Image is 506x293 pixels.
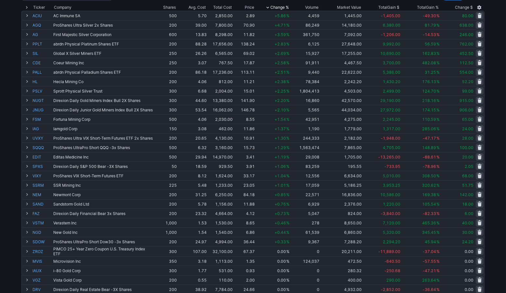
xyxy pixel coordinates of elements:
[422,60,436,65] span: 482.08
[381,13,400,18] span: -1,405.00
[177,143,207,152] td: 6.32
[320,77,363,86] td: 2,242.20
[462,117,474,122] span: 65.00
[189,4,206,11] div: Avg. Cost
[320,124,363,133] td: 1,779.00
[54,4,71,11] div: Company
[233,77,255,86] td: 11.21
[207,124,233,133] td: 462.00
[436,126,440,131] span: %
[383,126,400,131] span: 1,317.00
[275,89,286,94] span: +2.25
[275,136,286,141] span: +1.30
[233,133,255,143] td: 10.91
[383,42,400,46] span: 9,992.00
[53,183,153,188] div: SSR Mining Inc
[290,58,320,67] td: 91,911
[379,4,400,11] div: Gain $
[422,108,436,112] span: 174.15
[337,4,361,11] span: Market Value
[177,86,207,96] td: 6.68
[275,42,286,46] span: +2.83
[32,115,52,124] a: FSM
[286,13,290,18] span: %
[383,70,400,75] span: 5,386.00
[32,190,52,199] a: NEM
[53,136,153,141] div: ProShares Ultra VIX Short-Term Futures ETF 2x Shares
[320,96,363,105] td: 42,570.00
[422,117,436,122] span: 110.59
[462,173,474,178] span: 68.00
[154,48,177,58] td: 250
[53,32,153,37] div: First Majestic Silver Corporation
[383,173,400,178] span: 5,010.00
[436,79,440,84] span: %
[233,114,255,124] td: 8.55
[233,161,255,171] td: 3.91
[233,20,255,30] td: 70.90
[436,42,440,46] span: %
[290,124,320,133] td: 1,190
[32,68,52,77] a: PALL
[32,124,52,133] a: IAG
[460,145,474,150] span: 100.00
[275,13,286,18] span: +5.86
[207,77,233,86] td: 812.00
[383,60,400,65] span: 3,700.00
[154,30,177,39] td: 600
[32,257,52,266] a: MVIS
[53,164,153,169] div: Direxion Daily S&P 500 Bear -3X Shares
[320,143,363,152] td: 7,865.00
[53,145,153,150] div: ProShares UltraPro Short QQQ -3x Shares
[32,228,52,237] a: NGD
[154,67,177,77] td: 200
[290,67,320,77] td: 9,440
[53,51,153,56] div: Global X Silver Miners ETF
[320,152,363,161] td: 1,705.00
[286,173,290,178] span: %
[154,171,177,180] td: 200
[379,4,388,11] span: Total
[53,89,153,94] div: Sprott Physical Silver Trust
[33,4,45,11] div: Ticker
[32,134,52,143] a: UVXY
[53,173,153,178] div: ProShares VIX Short-Term Futures ETF
[290,133,320,143] td: 244,333
[286,155,290,159] span: %
[417,4,439,11] div: Gain %
[436,145,440,150] span: %
[460,70,474,75] span: 554.00
[380,108,400,112] span: 27,972.00
[320,171,363,180] td: 6,634.00
[53,70,153,75] div: abrdn Physical Palladium Shares ETF
[436,32,440,37] span: %
[423,136,436,141] span: -47.17
[286,42,290,46] span: %
[320,114,363,124] td: 4,275.00
[436,136,440,141] span: %
[207,105,233,114] td: 16,062.00
[423,32,436,37] span: -14.53
[154,105,177,114] td: 300
[32,49,52,58] a: SIL
[275,126,286,131] span: +1.37
[290,39,320,48] td: 6,125
[177,133,207,143] td: 20.65
[275,173,286,178] span: +1.04
[177,190,207,199] td: 31.25
[233,39,255,48] td: 138.24
[154,11,177,20] td: 500
[290,161,320,171] td: 83,259
[320,39,363,48] td: 27,648.00
[207,161,233,171] td: 929.50
[32,266,52,275] a: IAUX
[290,77,320,86] td: 78,384
[207,143,233,152] td: 3,160.00
[233,48,255,58] td: 69.02
[290,11,320,20] td: 4,459
[286,23,290,28] span: %
[286,70,290,75] span: %
[53,108,153,112] div: Direxion Daily Junior Gold Miners Index Bull 2X Shares
[207,86,233,96] td: 2,004.00
[383,117,400,122] span: 2,245.00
